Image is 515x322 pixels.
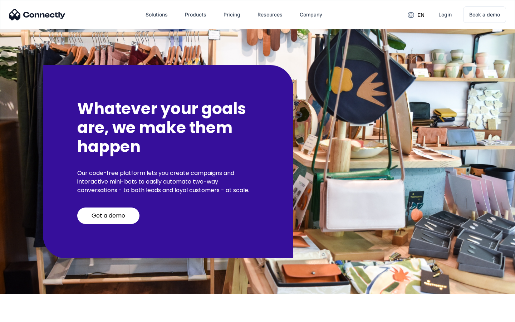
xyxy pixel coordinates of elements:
[417,10,425,20] div: en
[77,169,259,195] p: Our code-free platform lets you create campaigns and interactive mini-bots to easily automate two...
[438,10,452,20] div: Login
[77,208,139,224] a: Get a demo
[433,6,457,23] a: Login
[185,10,206,20] div: Products
[146,10,168,20] div: Solutions
[92,212,125,219] div: Get a demo
[218,6,246,23] a: Pricing
[463,6,506,23] a: Book a demo
[300,10,322,20] div: Company
[257,10,283,20] div: Resources
[14,309,43,319] ul: Language list
[7,309,43,319] aside: Language selected: English
[77,99,259,156] h2: Whatever your goals are, we make them happen
[9,9,65,20] img: Connectly Logo
[224,10,240,20] div: Pricing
